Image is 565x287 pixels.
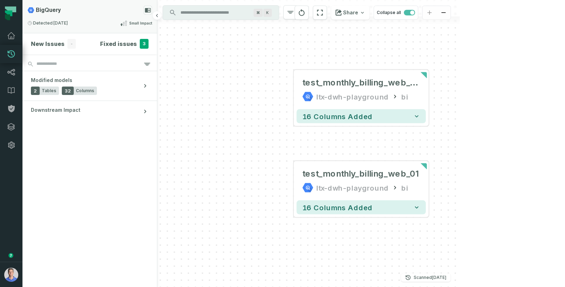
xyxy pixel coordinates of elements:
[31,40,65,48] h4: New Issues
[401,273,451,282] button: Scanned[DATE] 1:05:33 AM
[316,182,389,193] div: ltx-dwh-playground
[31,77,72,84] span: Modified models
[316,91,389,102] div: ltx-dwh-playground
[53,20,68,26] relative-time: Aug 26, 2025, 5:32 AM GMT+3
[401,91,408,102] div: bi
[67,39,76,49] span: -
[76,88,94,94] span: Columns
[331,6,369,20] button: Share
[31,107,80,114] span: Downstream Impact
[401,182,408,193] div: bi
[31,39,149,49] button: New Issues-Fixed issues3
[436,6,451,20] button: zoom out
[414,274,446,281] p: Scanned
[36,7,61,13] span: BigQuery
[302,77,420,88] div: test_monthly_billing_web_02
[42,88,56,94] span: Tables
[22,101,157,122] button: Downstream Impact
[31,87,40,95] span: 2
[302,203,373,212] span: 16 columns added
[153,11,161,20] button: Hide browsing panel
[374,6,418,20] button: Collapse all
[140,39,149,49] span: 3
[100,40,137,48] h4: Fixed issues
[129,21,152,26] span: Small Impact
[302,168,419,179] div: test_monthly_billing_web_01
[302,112,373,121] span: 16 columns added
[4,268,18,282] img: avatar of Barak Forgoun
[254,9,263,17] span: Press ⌘ + K to focus the search bar
[27,20,68,26] span: Detected
[62,87,74,95] span: 32
[22,71,157,101] button: Modified models2Tables32Columns
[263,9,272,17] span: Press ⌘ + K to focus the search bar
[432,275,446,280] relative-time: Aug 26, 2025, 1:05 AM GMT+3
[8,252,14,259] div: Tooltip anchor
